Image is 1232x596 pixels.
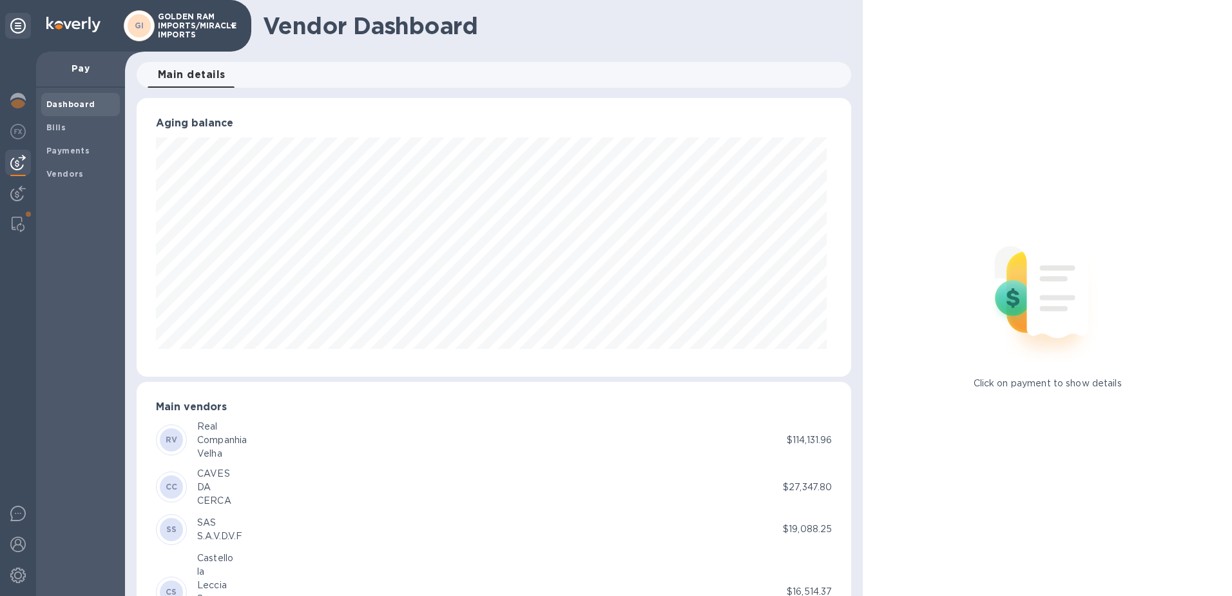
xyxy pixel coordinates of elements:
[46,146,90,155] b: Payments
[156,401,832,413] h3: Main vendors
[197,481,231,494] div: DA
[197,551,233,565] div: Castello
[156,117,832,130] h3: Aging balance
[166,524,177,534] b: SS
[5,13,31,39] div: Unpin categories
[158,12,222,39] p: GOLDEN RAM IMPORTS/MIRACLE IMPORTS
[135,21,144,30] b: GI
[46,123,66,132] b: Bills
[166,435,178,444] b: RV
[197,579,233,592] div: Leccia
[197,447,247,461] div: Velha
[197,467,231,481] div: CAVES
[787,433,832,447] p: $114,131.96
[197,433,247,447] div: Companhia
[974,377,1122,390] p: Click on payment to show details
[46,99,95,109] b: Dashboard
[197,420,247,433] div: Real
[46,169,84,179] b: Vendors
[158,66,226,84] span: Main details
[783,481,832,494] p: $27,347.80
[197,516,242,530] div: SAS
[166,482,178,492] b: CC
[197,565,233,579] div: la
[783,522,832,536] p: $19,088.25
[10,124,26,139] img: Foreign exchange
[46,62,115,75] p: Pay
[46,17,101,32] img: Logo
[197,494,231,508] div: CERCA
[197,530,242,543] div: S.A.V.D.V.F
[263,12,842,39] h1: Vendor Dashboard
